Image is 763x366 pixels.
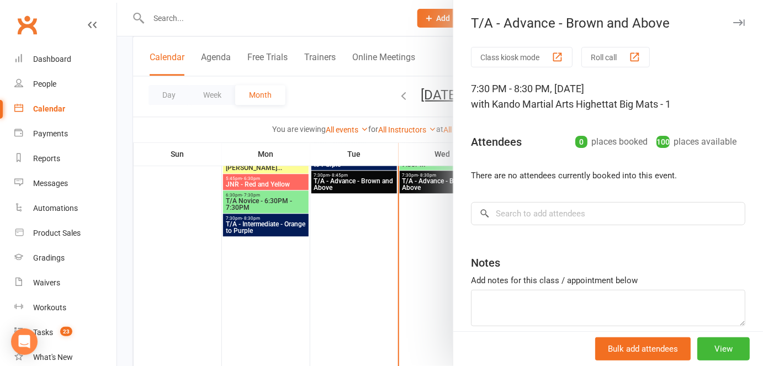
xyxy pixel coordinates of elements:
[14,221,116,246] a: Product Sales
[471,47,573,67] button: Class kiosk mode
[14,121,116,146] a: Payments
[471,202,745,225] input: Search to add attendees
[14,47,116,72] a: Dashboard
[471,81,745,112] div: 7:30 PM - 8:30 PM, [DATE]
[33,129,68,138] div: Payments
[14,246,116,270] a: Gradings
[575,134,648,150] div: places booked
[14,72,116,97] a: People
[11,328,38,355] div: Open Intercom Messenger
[471,98,608,110] span: with Kando Martial Arts Highett
[581,47,650,67] button: Roll call
[697,337,750,360] button: View
[656,134,736,150] div: places available
[33,229,81,237] div: Product Sales
[33,303,66,312] div: Workouts
[33,154,60,163] div: Reports
[14,295,116,320] a: Workouts
[453,15,763,31] div: T/A - Advance - Brown and Above
[14,320,116,345] a: Tasks 23
[471,169,745,182] li: There are no attendees currently booked into this event.
[33,104,65,113] div: Calendar
[33,328,53,337] div: Tasks
[14,146,116,171] a: Reports
[471,134,522,150] div: Attendees
[595,337,691,360] button: Bulk add attendees
[471,274,745,287] div: Add notes for this class / appointment below
[33,204,78,213] div: Automations
[33,353,73,362] div: What's New
[14,270,116,295] a: Waivers
[60,327,72,336] span: 23
[33,55,71,63] div: Dashboard
[33,278,60,287] div: Waivers
[14,196,116,221] a: Automations
[608,98,671,110] span: at Big Mats - 1
[575,136,587,148] div: 0
[471,255,500,270] div: Notes
[33,79,56,88] div: People
[33,253,65,262] div: Gradings
[33,179,68,188] div: Messages
[14,171,116,196] a: Messages
[656,136,670,148] div: 100
[13,11,41,39] a: Clubworx
[14,97,116,121] a: Calendar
